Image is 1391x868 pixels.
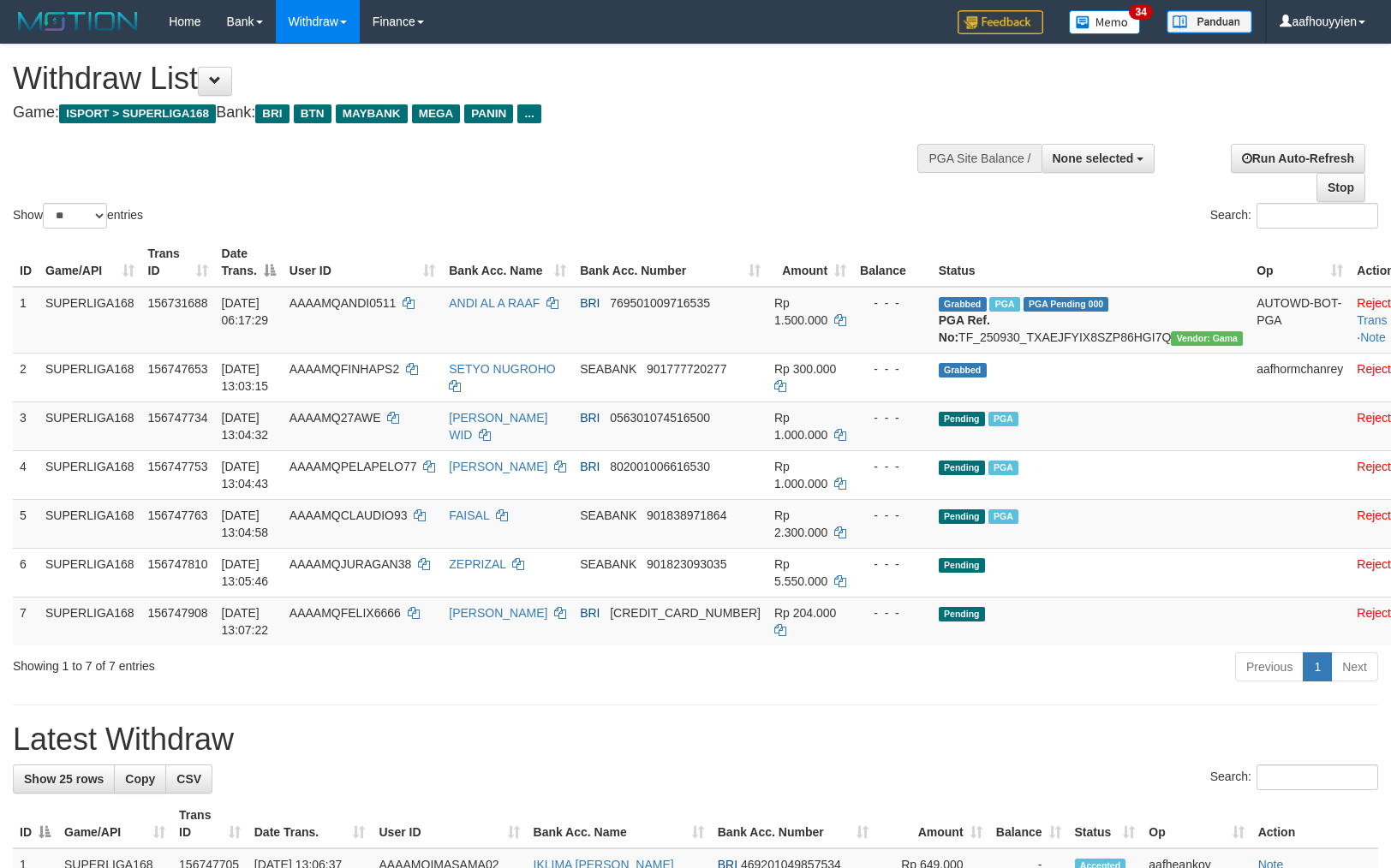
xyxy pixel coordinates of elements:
td: SUPERLIGA168 [39,597,141,645]
span: Marked by aafheankoy [988,509,1018,524]
th: Action [1251,800,1378,848]
span: [DATE] 13:03:15 [222,362,269,393]
h1: Withdraw List [13,62,910,96]
span: Copy 802001006616530 to clipboard [610,460,710,473]
th: Amount: activate to sort column ascending [767,238,853,287]
span: Pending [939,607,985,621]
div: - - - [860,409,925,426]
span: AAAAMQ27AWE [290,411,381,425]
td: SUPERLIGA168 [39,287,141,354]
a: Reject [1357,508,1391,522]
input: Search: [1257,764,1378,790]
span: Copy 056301074516500 to clipboard [610,411,710,425]
span: AAAAMQPELAPELO77 [290,460,417,473]
a: Reject [1357,557,1391,571]
span: Marked by aafheankoy [988,461,1018,475]
span: [DATE] 13:05:46 [222,557,269,588]
span: 156747653 [148,362,208,376]
a: ANDI AL A RAAF [449,296,540,310]
th: Balance: activate to sort column ascending [989,800,1068,848]
th: Status: activate to sort column ascending [1068,800,1143,848]
th: Date Trans.: activate to sort column descending [215,238,283,287]
th: Bank Acc. Number: activate to sort column ascending [711,800,875,848]
a: Stop [1316,173,1365,202]
a: Reject [1357,296,1391,310]
span: PANIN [464,104,513,123]
span: Rp 2.300.000 [774,508,827,539]
a: [PERSON_NAME] [449,460,547,473]
td: SUPERLIGA168 [39,401,141,450]
a: Reject [1357,411,1391,425]
span: BTN [294,104,331,123]
th: Trans ID: activate to sort column ascending [172,800,248,848]
span: [DATE] 13:04:43 [222,460,269,490]
span: ISPORT > SUPERLIGA168 [59,104,216,123]
th: Balance [853,238,932,287]
td: SUPERLIGA168 [39,548,141,597]
span: Rp 1.500.000 [774,296,827,327]
span: None selected [1053,152,1134,165]
a: Reject [1357,460,1391,473]
a: Run Auto-Refresh [1231,144,1365,173]
span: Marked by aafheankoy [988,412,1018,426]
div: - - - [860,556,925,573]
span: 156731688 [148,296,208,310]
th: Op: activate to sort column ascending [1142,800,1251,848]
span: Vendor URL: https://trx31.1velocity.biz [1171,331,1243,346]
span: Copy 901838971864 to clipboard [647,508,726,522]
label: Search: [1210,764,1378,790]
th: Game/API: activate to sort column ascending [57,800,172,848]
a: SETYO NUGROHO [449,362,555,376]
th: User ID: activate to sort column ascending [283,238,442,287]
span: Pending [939,509,985,524]
th: ID: activate to sort column descending [13,800,57,848]
span: 34 [1129,4,1152,20]
h4: Game: Bank: [13,104,910,122]
span: BRI [580,296,600,310]
span: Rp 1.000.000 [774,460,827,490]
select: Showentries [43,203,107,229]
td: SUPERLIGA168 [39,353,141,401]
span: Copy 616301004351506 to clipboard [610,606,761,620]
span: MEGA [412,104,461,123]
a: [PERSON_NAME] WID [449,411,547,442]
th: Bank Acc. Name: activate to sort column ascending [527,800,711,848]
span: AAAAMQFINHAPS2 [290,362,399,376]
input: Search: [1257,203,1378,229]
span: Rp 204.000 [774,606,836,620]
span: BRI [580,460,600,473]
td: 3 [13,401,39,450]
span: BRI [580,606,600,620]
th: Status [932,238,1250,287]
td: SUPERLIGA168 [39,499,141,548]
td: 4 [13,450,39,499]
th: Date Trans.: activate to sort column ascending [248,800,373,848]
div: - - - [860,604,925,621]
label: Show entries [13,203,143,229]
span: [DATE] 13:04:32 [222,411,269,442]
span: Grabbed [939,363,987,378]
span: [DATE] 06:17:29 [222,296,269,327]
b: PGA Ref. No: [939,313,990,344]
div: - - - [860,294,925,312]
td: AUTOWD-BOT-PGA [1250,287,1350,354]
a: CSV [165,764,212,794]
span: AAAAMQJURAGAN38 [290,557,411,571]
a: FAISAL [449,508,489,522]
th: User ID: activate to sort column ascending [372,800,526,848]
span: Copy [125,772,155,786]
span: Pending [939,412,985,426]
td: 2 [13,353,39,401]
span: AAAAMQANDI0511 [290,296,397,310]
th: Op: activate to sort column ascending [1250,238,1350,287]
a: [PERSON_NAME] [449,606,547,620]
th: Game/API: activate to sort column ascending [39,238,141,287]
span: BRI [255,104,289,123]
a: Reject [1357,362,1391,376]
a: Copy [114,764,166,794]
span: 156747763 [148,508,208,522]
td: 1 [13,287,39,354]
th: ID [13,238,39,287]
h1: Latest Withdraw [13,722,1378,757]
span: SEABANK [580,508,636,522]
